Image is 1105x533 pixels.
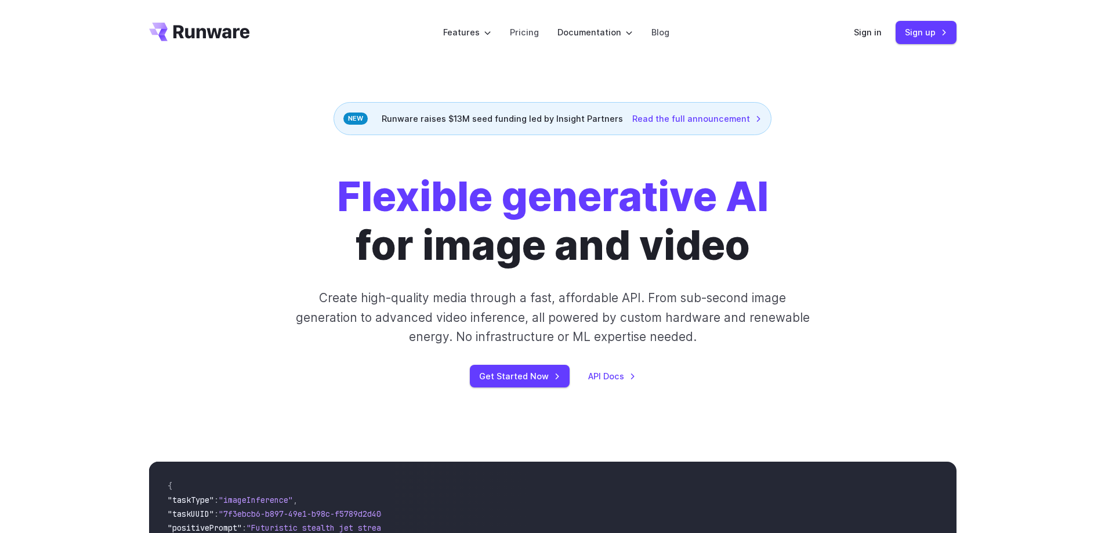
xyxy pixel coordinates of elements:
[557,26,633,39] label: Documentation
[219,495,293,505] span: "imageInference"
[168,481,172,491] span: {
[168,523,242,533] span: "positivePrompt"
[651,26,669,39] a: Blog
[896,21,957,43] a: Sign up
[293,495,298,505] span: ,
[219,509,395,519] span: "7f3ebcb6-b897-49e1-b98c-f5789d2d40d7"
[168,495,214,505] span: "taskType"
[337,172,769,221] strong: Flexible generative AI
[242,523,247,533] span: :
[854,26,882,39] a: Sign in
[443,26,491,39] label: Features
[510,26,539,39] a: Pricing
[149,23,250,41] a: Go to /
[247,523,669,533] span: "Futuristic stealth jet streaking through a neon-lit cityscape with glowing purple exhaust"
[294,288,811,346] p: Create high-quality media through a fast, affordable API. From sub-second image generation to adv...
[334,102,771,135] div: Runware raises $13M seed funding led by Insight Partners
[214,509,219,519] span: :
[214,495,219,505] span: :
[168,509,214,519] span: "taskUUID"
[632,112,762,125] a: Read the full announcement
[337,172,769,270] h1: for image and video
[470,365,570,387] a: Get Started Now
[588,369,636,383] a: API Docs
